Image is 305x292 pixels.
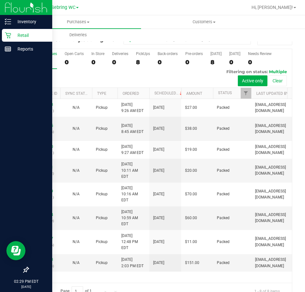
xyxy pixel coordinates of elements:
span: $20.00 [185,168,197,174]
span: Not Applicable [73,168,80,173]
div: Back-orders [158,52,178,56]
span: Not Applicable [73,147,80,152]
iframe: Resource center [6,241,25,260]
button: N/A [73,168,80,174]
span: Not Applicable [73,261,80,265]
div: Needs Review [248,52,272,56]
span: Multiple [269,69,287,74]
span: Deliveries [61,32,96,38]
div: In Store [91,52,104,56]
p: Reports [11,45,49,53]
p: 02:29 PM EDT [3,279,49,284]
span: Not Applicable [73,216,80,220]
span: Not Applicable [73,105,80,110]
p: Retail [11,31,49,39]
span: Sebring WC [51,5,75,10]
span: Packed [217,191,230,197]
span: [DATE] 2:03 PM EDT [121,257,144,269]
div: 0 [185,59,203,66]
a: Deliveries [15,28,141,42]
span: [DATE] 8:45 AM EDT [121,123,144,135]
span: Pickup [96,147,108,153]
div: 8 [210,59,222,66]
span: Packed [217,215,230,221]
a: Scheduled [154,91,183,95]
span: Purchases [15,19,141,25]
span: [DATE] 10:11 AM EDT [121,161,145,180]
button: Clear [268,75,287,86]
span: Packed [217,239,230,245]
span: Packed [217,260,230,266]
span: [DATE] [153,105,164,111]
a: Type [97,91,106,96]
a: Last Updated By [256,91,288,96]
button: N/A [73,126,80,132]
div: 0 [91,59,104,66]
p: [DATE] [3,284,49,289]
div: 0 [112,59,128,66]
span: Not Applicable [73,192,80,196]
inline-svg: Retail [5,32,11,38]
a: Filter [241,88,251,99]
a: Customers [141,15,267,29]
span: Pickup [96,126,108,132]
div: PickUps [136,52,150,56]
span: Pickup [96,260,108,266]
button: N/A [73,191,80,197]
a: Purchases [15,15,141,29]
span: $70.00 [185,191,197,197]
div: Pre-orders [185,52,203,56]
button: N/A [73,260,80,266]
div: 8 [136,59,150,66]
span: Pickup [96,168,108,174]
p: Inventory [11,18,49,25]
h3: Purchase Summary: [28,37,116,43]
button: N/A [73,105,80,111]
span: Pickup [96,191,108,197]
span: [DATE] [153,147,164,153]
button: N/A [73,215,80,221]
span: $27.00 [185,105,197,111]
span: $60.00 [185,215,197,221]
span: [DATE] 10:59 AM EDT [121,209,145,227]
span: Pickup [96,215,108,221]
span: Pickup [96,239,108,245]
span: [DATE] [153,191,164,197]
span: Packed [217,105,230,111]
button: Active only [238,75,267,86]
a: Ordered [123,91,139,96]
div: [DATE] [229,52,240,56]
span: Filtering on status: [226,69,268,74]
span: [DATE] 9:27 AM EDT [121,144,144,156]
a: Amount [186,91,202,96]
button: N/A [73,239,80,245]
span: Packed [217,126,230,132]
span: [DATE] [153,168,164,174]
a: Status [218,91,232,95]
div: [DATE] [210,52,222,56]
span: [DATE] 9:26 AM EDT [121,102,144,114]
div: 0 [229,59,240,66]
inline-svg: Inventory [5,18,11,25]
span: $151.00 [185,260,199,266]
span: [DATE] [153,260,164,266]
div: Open Carts [65,52,84,56]
div: 0 [65,59,84,66]
span: [DATE] [153,126,164,132]
span: $19.00 [185,147,197,153]
span: $11.00 [185,239,197,245]
span: [DATE] [153,215,164,221]
a: Sync Status [65,91,90,96]
span: [DATE] 10:16 AM EDT [121,185,145,204]
div: Deliveries [112,52,128,56]
span: Customers [141,19,266,25]
inline-svg: Reports [5,46,11,52]
div: 0 [158,59,178,66]
span: Packed [217,147,230,153]
span: Pickup [96,105,108,111]
span: $38.00 [185,126,197,132]
div: 0 [248,59,272,66]
button: N/A [73,147,80,153]
span: Not Applicable [73,126,80,131]
span: [DATE] [153,239,164,245]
